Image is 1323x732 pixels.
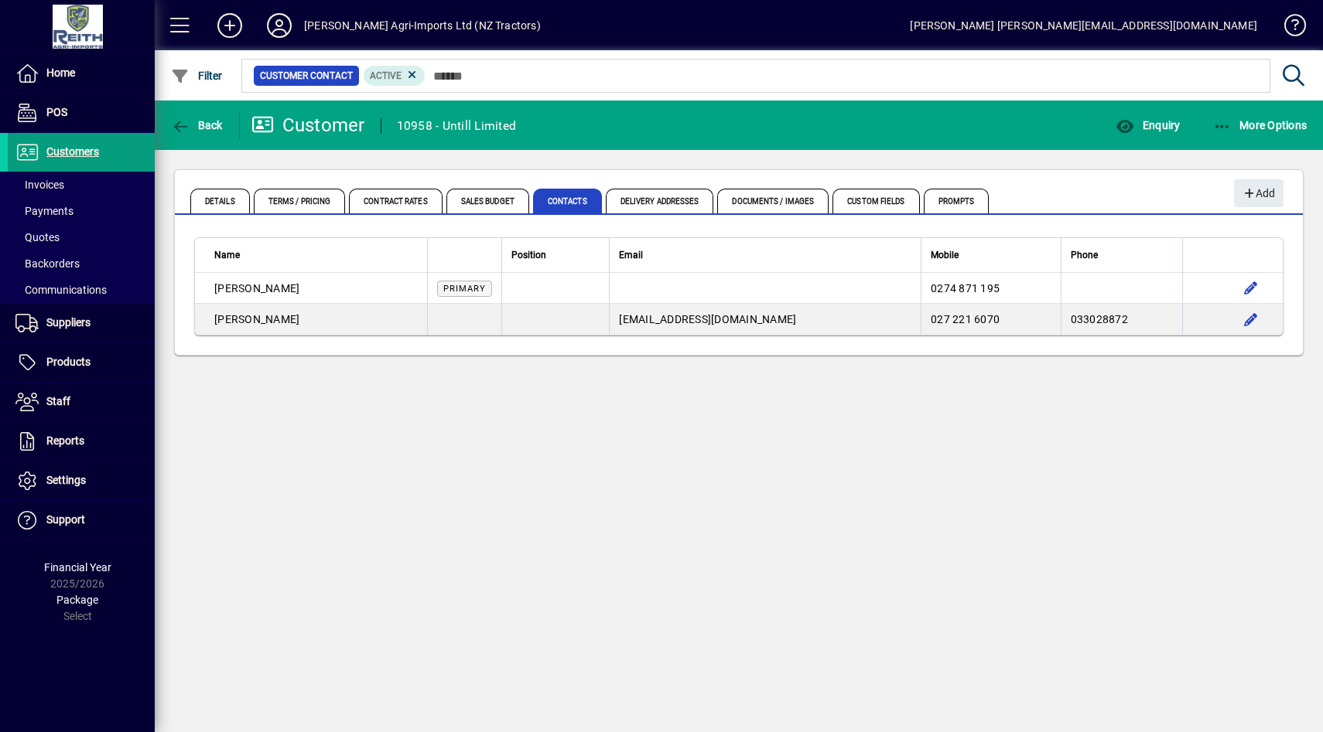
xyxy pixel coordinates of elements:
span: Payments [15,205,73,217]
span: Add [1242,181,1275,206]
span: [EMAIL_ADDRESS][DOMAIN_NAME] [619,313,796,325]
a: Staff [8,383,155,421]
span: 027 221 6070 [931,313,1000,325]
a: Settings [8,461,155,500]
span: 0274 871 195 [931,282,1000,295]
span: Contract Rates [349,189,442,213]
div: 10958 - Untill Limited [397,114,517,138]
span: Support [46,513,85,526]
span: Position [511,247,546,264]
span: Home [46,66,75,79]
div: Position [511,247,600,264]
div: Name [214,247,418,264]
a: POS [8,94,155,132]
div: Customer [251,113,365,138]
a: Suppliers [8,304,155,342]
a: Invoices [8,172,155,198]
span: Backorders [15,257,80,270]
span: Custom Fields [832,189,919,213]
span: Contacts [533,189,602,213]
span: Name [214,247,240,264]
div: Mobile [931,247,1051,264]
span: Suppliers [46,316,91,329]
button: Back [167,111,227,139]
span: Email [619,247,643,264]
div: [PERSON_NAME] Agri-Imports Ltd (NZ Tractors) [304,13,541,38]
span: More Options [1213,119,1308,131]
a: Quotes [8,224,155,250]
span: Products [46,356,91,368]
a: Backorders [8,250,155,277]
button: Filter [167,62,227,90]
button: Enquiry [1112,111,1184,139]
span: Settings [46,474,86,486]
span: Back [171,119,223,131]
span: Documents / Images [717,189,829,213]
span: Enquiry [1116,119,1180,131]
span: POS [46,106,67,118]
span: Reports [46,434,84,447]
span: Phone [1071,247,1098,264]
span: Details [190,189,250,213]
span: Delivery Addresses [606,189,714,213]
app-page-header-button: Back [155,111,240,139]
a: Communications [8,277,155,303]
span: Filter [171,70,223,82]
span: [PERSON_NAME] [214,282,299,295]
div: Email [619,247,911,264]
button: Add [1234,179,1284,207]
span: Package [56,594,98,606]
div: [PERSON_NAME] [PERSON_NAME][EMAIL_ADDRESS][DOMAIN_NAME] [910,13,1257,38]
a: Support [8,501,155,540]
span: Financial Year [44,561,111,574]
a: Payments [8,198,155,224]
span: Customers [46,145,99,158]
span: 033028872 [1071,313,1128,325]
span: Invoices [15,179,64,191]
span: [PERSON_NAME] [214,313,299,325]
button: Edit [1239,307,1263,332]
span: Customer Contact [260,68,353,83]
span: Communications [15,284,107,296]
div: Phone [1071,247,1173,264]
mat-chip: Activation Status: Active [364,66,426,86]
span: Staff [46,395,70,407]
span: Terms / Pricing [254,189,346,213]
a: Home [8,54,155,93]
a: Products [8,343,155,382]
span: Primary [443,284,486,294]
span: Mobile [931,247,959,264]
a: Knowledge Base [1273,3,1304,53]
span: Quotes [15,231,60,243]
button: Add [205,12,255,39]
button: More Options [1209,111,1311,139]
span: Sales Budget [446,189,529,213]
span: Active [370,70,402,81]
button: Edit [1239,276,1263,301]
span: Prompts [924,189,990,213]
a: Reports [8,422,155,461]
button: Profile [255,12,304,39]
